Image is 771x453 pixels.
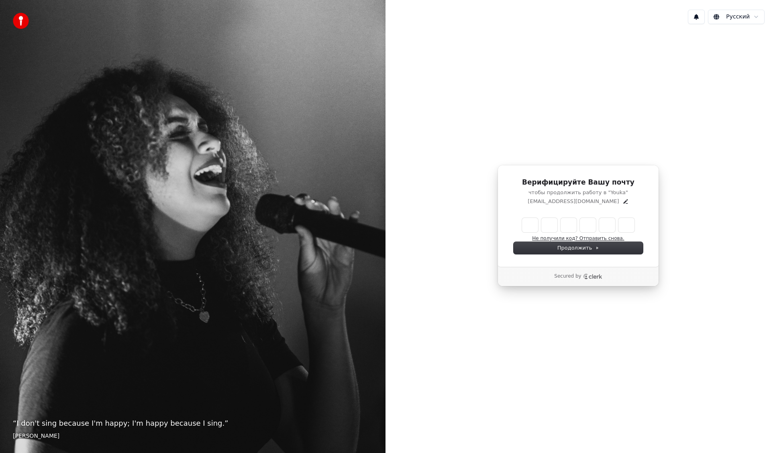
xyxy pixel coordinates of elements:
p: “ I don't sing because I'm happy; I'm happy because I sing. ” [13,418,373,429]
button: Не получили код? Отправить снова. [532,236,624,242]
span: Продолжить [557,244,600,252]
input: Enter verification code [522,218,634,232]
footer: [PERSON_NAME] [13,432,373,440]
p: чтобы продолжить работу в "Youka" [514,189,643,196]
button: Продолжить [514,242,643,254]
a: Clerk logo [583,274,602,279]
h1: Верифицируйте Вашу почту [514,178,643,187]
p: Secured by [554,273,581,280]
button: Edit [622,198,629,205]
p: [EMAIL_ADDRESS][DOMAIN_NAME] [528,198,619,205]
img: youka [13,13,29,29]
